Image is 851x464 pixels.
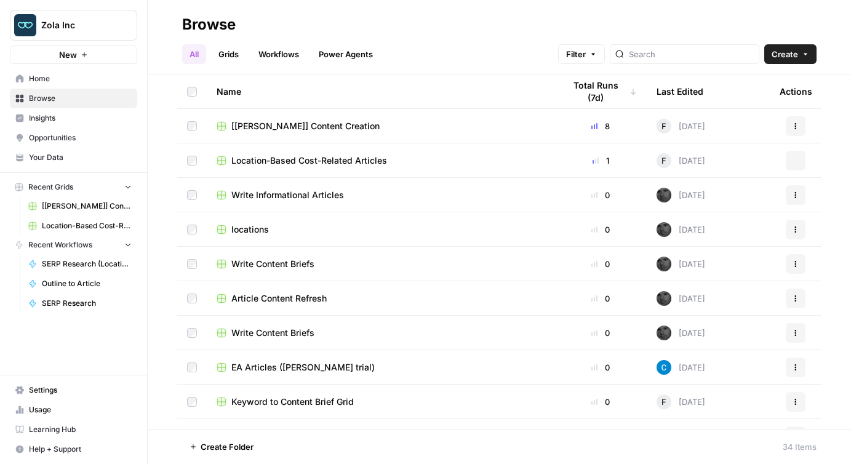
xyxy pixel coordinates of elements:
div: [DATE] [657,119,705,134]
span: Recent Workflows [28,239,92,250]
span: Help + Support [29,444,132,455]
a: Power Agents [311,44,380,64]
button: Create Folder [182,437,261,457]
a: [[PERSON_NAME]] Content Creation [23,196,137,216]
span: [[PERSON_NAME]] Content Creation [231,120,380,132]
a: Learning Hub [10,420,137,439]
a: EA Articles ([PERSON_NAME] trial) [217,361,545,374]
span: Usage [29,404,132,415]
span: F [661,120,666,132]
div: 0 [564,361,637,374]
div: Browse [182,15,236,34]
div: 34 Items [783,441,817,453]
span: Create Folder [201,441,254,453]
span: Write Content Briefs [231,258,314,270]
a: Usage [10,400,137,420]
a: Location-Based Cost-Related Articles [217,154,545,167]
button: Filter [558,44,605,64]
img: 9xsh5jf2p113h9zipletnx6hulo5 [657,188,671,202]
div: [DATE] [657,222,705,237]
span: Location-Based Cost-Related Articles [42,220,132,231]
span: F [661,154,666,167]
button: Recent Grids [10,178,137,196]
a: Opportunities [10,128,137,148]
div: [DATE] [657,394,705,409]
div: [DATE] [657,326,705,340]
img: 9xsh5jf2p113h9zipletnx6hulo5 [657,222,671,237]
div: 8 [564,120,637,132]
span: [[PERSON_NAME]] Content Creation [42,201,132,212]
button: Workspace: Zola Inc [10,10,137,41]
span: Create [772,48,798,60]
div: Name [217,74,545,108]
a: Write Informational Articles [217,189,545,201]
span: Settings [29,385,132,396]
img: 9xsh5jf2p113h9zipletnx6hulo5 [657,326,671,340]
img: 9xsh5jf2p113h9zipletnx6hulo5 [657,257,671,271]
div: [DATE] [657,429,705,444]
a: Grids [211,44,246,64]
button: New [10,46,137,64]
div: 0 [564,327,637,339]
span: Write Content Briefs [231,327,314,339]
a: SERP Research (Location) [23,254,137,274]
div: 0 [564,258,637,270]
span: Write Informational Articles [231,189,344,201]
a: Browse [10,89,137,108]
a: locations [217,223,545,236]
span: Filter [566,48,586,60]
div: 0 [564,292,637,305]
a: SERP Research [23,294,137,313]
a: Settings [10,380,137,400]
div: [DATE] [657,360,705,375]
span: Insights [29,113,132,124]
span: Your Data [29,152,132,163]
a: Location-Based Cost-Related Articles [23,216,137,236]
span: Article Content Refresh [231,292,327,305]
div: 1 [564,154,637,167]
span: Browse [29,93,132,104]
div: Actions [780,74,812,108]
div: [DATE] [657,291,705,306]
a: Insights [10,108,137,128]
span: Recent Grids [28,182,73,193]
a: [[PERSON_NAME]] Content Creation [217,120,545,132]
input: Search [629,48,754,60]
button: Create [764,44,817,64]
div: [DATE] [657,188,705,202]
span: locations [231,223,269,236]
a: Write Content Briefs [217,258,545,270]
span: Home [29,73,132,84]
div: Last Edited [657,74,703,108]
a: Workflows [251,44,306,64]
a: Your Data [10,148,137,167]
span: Opportunities [29,132,132,143]
span: F [661,396,666,408]
button: Help + Support [10,439,137,459]
a: Article Content Refresh [217,292,545,305]
div: 0 [564,189,637,201]
span: Learning Hub [29,424,132,435]
div: [DATE] [657,257,705,271]
div: 0 [564,223,637,236]
img: g9drf6t7z9jazehoemkhijkkqkz4 [657,360,671,375]
img: Zola Inc Logo [14,14,36,36]
span: New [59,49,77,61]
span: Zola Inc [41,19,116,31]
span: Keyword to Content Brief Grid [231,396,354,408]
div: 0 [564,396,637,408]
a: Keyword to Content Brief Grid [217,396,545,408]
span: Outline to Article [42,278,132,289]
a: Outline to Article [23,274,137,294]
div: [DATE] [657,153,705,168]
a: Home [10,69,137,89]
a: Write Content Briefs [217,327,545,339]
a: All [182,44,206,64]
span: SERP Research (Location) [42,258,132,270]
span: EA Articles ([PERSON_NAME] trial) [231,361,375,374]
img: 9xsh5jf2p113h9zipletnx6hulo5 [657,291,671,306]
span: Location-Based Cost-Related Articles [231,154,387,167]
div: Total Runs (7d) [564,74,637,108]
button: Recent Workflows [10,236,137,254]
span: SERP Research [42,298,132,309]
